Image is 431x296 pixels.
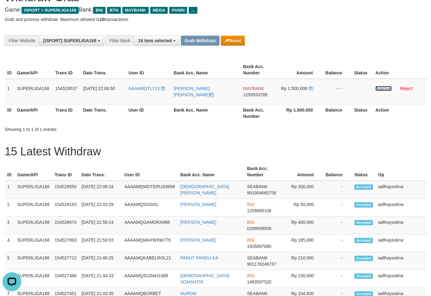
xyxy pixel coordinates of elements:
a: Approve [375,86,392,91]
button: 16 item selected [134,35,180,46]
th: Status [352,104,373,122]
td: 3 [5,217,15,234]
span: MAYBANK [122,7,149,14]
span: MAYBANK [243,86,264,91]
span: Copy 0299599556 to clipboard [247,226,271,231]
span: Copy 1483597520 to clipboard [247,279,271,284]
td: [DATE] 21:50:03 [79,234,122,252]
td: AAAAMQWDTERUS9999 [122,181,178,199]
td: AAAAMQMAXWIN6776 [122,234,178,252]
a: Copy 1500000 to clipboard [309,86,313,91]
th: Date Trans. [79,163,122,181]
td: SUPERLIGA168 [15,199,52,217]
th: Game/API [14,61,53,79]
td: - [323,199,352,217]
span: AAAAMQTLY13 [128,86,160,91]
th: Bank Acc. Number [241,104,278,122]
td: SUPERLIGA168 [15,270,52,288]
td: [DATE] 21:58:24 [79,217,122,234]
td: Rp 400,000 [281,217,323,234]
span: PANIN [169,7,187,14]
span: Copy 901176246737 to clipboard [247,262,276,267]
th: User ID [126,61,171,79]
th: ID [5,61,14,79]
td: AAAAMQGAMORA888 [122,217,178,234]
span: Copy 901954665756 to clipboard [247,190,276,195]
a: Reject [400,86,413,91]
th: Action [373,61,426,79]
td: aafKaysokna [376,217,426,234]
td: [DATE] 22:03:29 [79,199,122,217]
td: SUPERLIGA168 [15,252,52,270]
a: AAAAMQTLY13 [128,86,165,91]
p: Grab and process withdraw. Maximum allowed is transactions. [5,16,426,23]
td: Rp 150,000 [281,270,323,288]
td: AAAAMQSUDAH1988 [122,270,178,288]
td: SUPERLIGA168 [15,234,52,252]
th: Amount [281,163,323,181]
a: [PERSON_NAME] [180,238,216,243]
span: ... [189,7,197,14]
a: [PERSON_NAME] [180,202,216,207]
span: [ISPORT] SUPERLIGA168 [43,38,96,43]
a: [DEMOGRAPHIC_DATA] SOMANTRI [180,273,229,284]
span: 154529537 [55,86,77,91]
div: Filter Website [5,35,39,46]
span: Accepted [354,202,373,208]
td: AAAAMQSOGOL [122,199,178,217]
td: aafKaysokna [376,234,426,252]
td: SUPERLIGA168 [14,79,53,104]
td: 4 [5,234,15,252]
th: ID [5,163,15,181]
a: PANUT PANDU AJI [180,255,218,260]
th: Game/API [15,163,52,181]
span: Copy 1926897080 to clipboard [247,244,271,249]
span: ISPORT > SUPERLIGA168 [22,7,79,14]
td: aafKaysokna [376,199,426,217]
span: Copy 1259933789 to clipboard [243,92,268,97]
td: Rp 210,000 [281,252,323,270]
th: Bank Acc. Number [245,163,281,181]
span: SEABANK [247,184,268,189]
span: SEABANK [247,255,268,260]
td: - [323,270,352,288]
td: Rp 185,000 [281,234,323,252]
span: BNI [247,273,254,278]
td: - [323,181,352,199]
span: 16 item selected [138,38,172,43]
th: Balance [322,104,352,122]
th: Rp 1.500.000 [278,104,322,122]
th: Trans ID [53,104,81,122]
span: Copy 1258880108 to clipboard [247,208,271,213]
th: Balance [322,61,352,79]
td: - [323,217,352,234]
th: Amount [278,61,322,79]
td: [DATE] 22:08:24 [79,181,122,199]
span: Rp 1.500.000 [281,86,307,91]
a: [PERSON_NAME] [PERSON_NAME] [174,86,214,97]
a: NURON [180,291,196,296]
button: Reset [221,36,245,46]
td: 154529550 [52,181,79,199]
div: Filter Bank [105,35,134,46]
span: BNI [247,202,254,207]
button: [ISPORT] SUPERLIGA168 [39,35,104,46]
td: 154527468 [52,270,79,288]
a: [PERSON_NAME] [180,220,216,225]
h1: 15 Latest Withdraw [5,145,426,158]
span: Accepted [354,220,373,225]
td: [DATE] 21:46:25 [79,252,122,270]
span: BTN [107,7,121,14]
button: Grab Withdraw [181,36,219,46]
div: Showing 1 to 1 of 1 entries [5,124,175,133]
td: Rp 50,000 [281,199,323,217]
th: Bank Acc. Name [171,61,240,79]
td: 5 [5,252,15,270]
th: Action [373,104,426,122]
th: Date Trans. [81,61,126,79]
th: Date Trans. [81,104,126,122]
th: ID [5,104,14,122]
span: BNI [93,7,105,14]
span: Accepted [354,238,373,243]
th: Op [376,163,426,181]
